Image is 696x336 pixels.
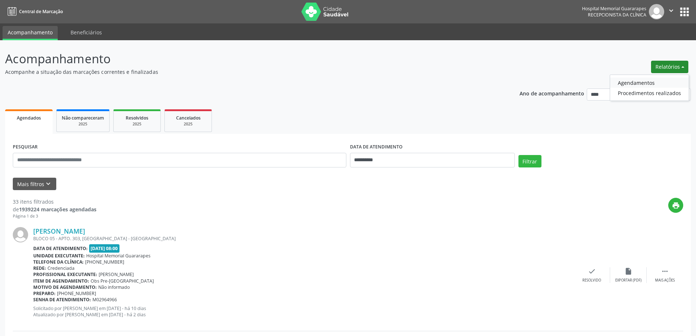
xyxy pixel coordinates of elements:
[668,198,683,213] button: print
[44,180,52,188] i: keyboard_arrow_down
[33,284,97,290] b: Motivo de agendamento:
[33,253,85,259] b: Unidade executante:
[33,259,84,265] b: Telefone da clínica:
[33,235,574,242] div: BLOCO 05 - APTO. 303, [GEOGRAPHIC_DATA] - [GEOGRAPHIC_DATA]
[5,50,485,68] p: Acompanhamento
[649,4,664,19] img: img
[33,305,574,318] p: Solicitado por [PERSON_NAME] em [DATE] - há 10 dias Atualizado por [PERSON_NAME] em [DATE] - há 2...
[98,284,130,290] span: Não informado
[672,201,680,209] i: print
[13,227,28,242] img: img
[89,244,120,253] span: [DATE] 08:00
[661,267,669,275] i: 
[667,7,675,15] i: 
[651,61,688,73] button: Relatórios
[664,4,678,19] button: 
[33,265,46,271] b: Rede:
[57,290,96,297] span: [PHONE_NUMBER]
[520,88,584,98] p: Ano de acompanhamento
[610,88,689,98] a: Procedimentos realizados
[678,5,691,18] button: apps
[350,141,403,153] label: DATA DE ATENDIMENTO
[47,265,75,271] span: Credenciada
[3,26,58,40] a: Acompanhamento
[62,121,104,127] div: 2025
[13,141,38,153] label: PESQUISAR
[19,206,96,213] strong: 1939224 marcações agendadas
[33,278,89,284] b: Item de agendamento:
[13,213,96,219] div: Página 1 de 3
[582,5,646,12] div: Hospital Memorial Guararapes
[119,121,155,127] div: 2025
[33,227,85,235] a: [PERSON_NAME]
[588,12,646,18] span: Recepcionista da clínica
[33,271,97,278] b: Profissional executante:
[65,26,107,39] a: Beneficiários
[13,205,96,213] div: de
[33,297,91,303] b: Senha de atendimento:
[176,115,201,121] span: Cancelados
[518,155,541,167] button: Filtrar
[13,198,96,205] div: 33 itens filtrados
[99,271,134,278] span: [PERSON_NAME]
[610,75,689,101] ul: Relatórios
[582,278,601,283] div: Resolvido
[91,278,154,284] span: Obs Pre-[GEOGRAPHIC_DATA]
[5,5,63,18] a: Central de Marcação
[33,290,56,297] b: Preparo:
[126,115,148,121] span: Resolvidos
[13,178,56,190] button: Mais filtroskeyboard_arrow_down
[588,267,596,275] i: check
[86,253,151,259] span: Hospital Memorial Guararapes
[85,259,124,265] span: [PHONE_NUMBER]
[624,267,632,275] i: insert_drive_file
[615,278,642,283] div: Exportar (PDF)
[62,115,104,121] span: Não compareceram
[610,78,689,88] a: Agendamentos
[5,68,485,76] p: Acompanhe a situação das marcações correntes e finalizadas
[19,8,63,15] span: Central de Marcação
[33,245,88,252] b: Data de atendimento:
[170,121,206,127] div: 2025
[92,297,117,303] span: M02964966
[17,115,41,121] span: Agendados
[655,278,675,283] div: Mais ações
